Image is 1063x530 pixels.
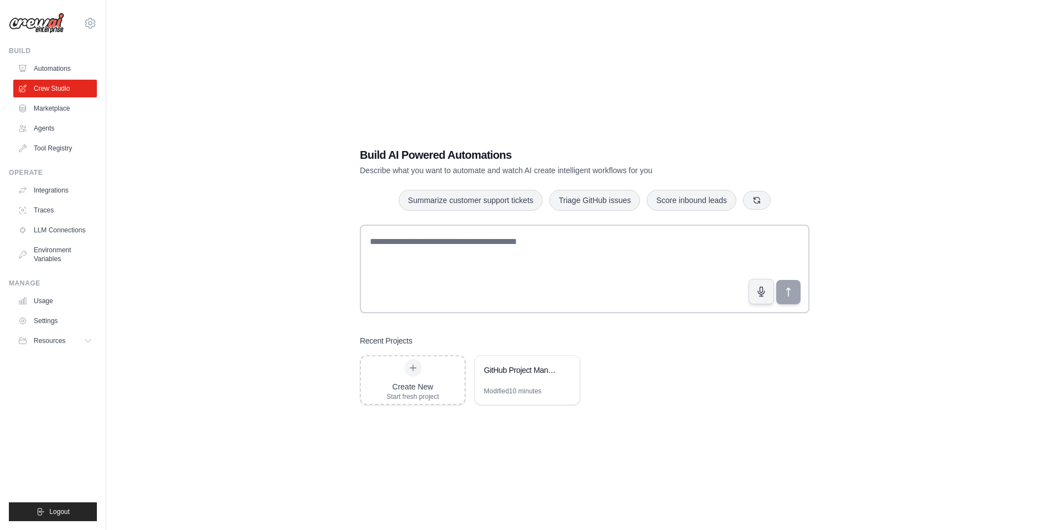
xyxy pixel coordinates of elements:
button: Get new suggestions [743,191,771,210]
a: LLM Connections [13,221,97,239]
a: Traces [13,201,97,219]
button: Triage GitHub issues [549,190,640,211]
span: Resources [34,336,65,345]
a: Marketplace [13,100,97,117]
a: Settings [13,312,97,330]
span: Logout [49,507,70,516]
div: Start fresh project [386,392,439,401]
h3: Recent Projects [360,335,412,346]
a: Crew Studio [13,80,97,97]
button: Summarize customer support tickets [399,190,543,211]
p: Describe what you want to automate and watch AI create intelligent workflows for you [360,165,732,176]
div: Manage [9,279,97,288]
button: Score inbound leads [647,190,736,211]
img: Logo [9,13,64,34]
a: Agents [13,119,97,137]
div: Build [9,46,97,55]
a: Tool Registry [13,139,97,157]
a: Automations [13,60,97,77]
h1: Build AI Powered Automations [360,147,732,163]
button: Click to speak your automation idea [749,279,774,304]
button: Logout [9,502,97,521]
a: Integrations [13,181,97,199]
a: Environment Variables [13,241,97,268]
div: Create New [386,381,439,392]
div: GitHub Project Management Automation System [484,365,560,376]
div: Operate [9,168,97,177]
button: Resources [13,332,97,350]
a: Usage [13,292,97,310]
div: Modified 10 minutes [484,387,541,396]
